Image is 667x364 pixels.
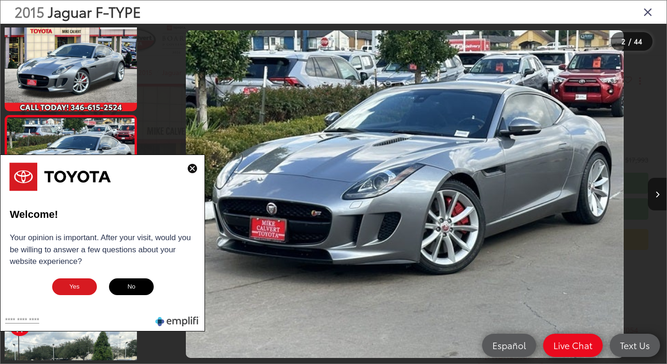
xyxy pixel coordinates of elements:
img: 2015 Jaguar F-TYPE S [3,11,138,112]
img: 2015 Jaguar F-TYPE S [6,118,136,216]
span: / [627,38,632,45]
img: 2015 Jaguar F-TYPE S [186,30,624,358]
a: Live Chat [543,334,603,357]
span: Jaguar F-TYPE [48,1,141,21]
a: Text Us [610,334,660,357]
span: 44 [634,36,642,46]
span: Live Chat [549,339,597,351]
span: Text Us [615,339,654,351]
a: Español [482,334,536,357]
div: 2015 Jaguar F-TYPE S 1 [143,30,667,358]
span: Español [488,339,531,351]
button: Next image [648,178,667,210]
span: 2015 [14,1,44,21]
i: Close gallery [643,6,653,18]
span: 2 [621,36,626,46]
